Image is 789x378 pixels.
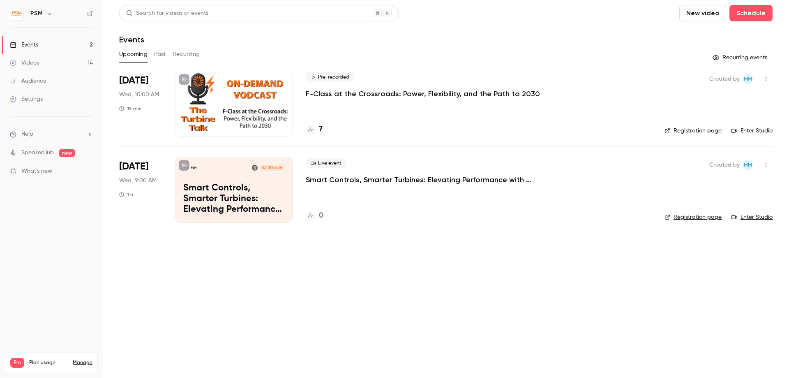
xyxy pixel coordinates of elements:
[709,51,773,64] button: Recurring events
[744,160,752,170] span: MM
[10,77,46,85] div: Audience
[119,48,148,61] button: Upcoming
[731,213,773,221] a: Enter Studio
[21,130,33,139] span: Help
[743,74,753,84] span: Michele McDermott
[709,160,740,170] span: Created by
[743,160,753,170] span: Michele McDermott
[191,166,196,170] p: PSM
[664,127,722,135] a: Registration page
[319,124,323,135] h4: 7
[183,183,285,215] p: Smart Controls, Smarter Turbines: Elevating Performance with Universal Logic
[59,149,75,157] span: new
[10,130,93,139] li: help-dropdown-opener
[126,9,208,18] div: Search for videos or events
[10,358,24,368] span: Pro
[119,191,133,198] div: 1 h
[119,90,159,99] span: Wed, 10:00 AM
[664,213,722,221] a: Registration page
[10,41,38,49] div: Events
[173,48,200,61] button: Recurring
[306,210,323,221] a: 0
[119,105,142,112] div: 15 min
[29,359,68,366] span: Plan usage
[119,71,162,137] div: Sep 24 Wed, 10:00 AM (America/New York)
[744,74,752,84] span: MM
[73,359,92,366] a: Manage
[30,9,43,18] h6: PSM
[21,167,52,176] span: What's new
[10,7,23,20] img: PSM
[175,157,293,223] a: Smart Controls, Smarter Turbines: Elevating Performance with Universal LogicPSMBenjamin Saunders[...
[154,48,166,61] button: Past
[83,168,93,175] iframe: Noticeable Trigger
[729,5,773,21] button: Schedule
[21,148,54,157] a: SpeakerHub
[306,158,346,168] span: Live event
[306,72,354,82] span: Pre-recorded
[260,165,284,171] span: [DATE] 9:00 AM
[252,165,258,171] img: Benjamin Saunders
[119,160,148,173] span: [DATE]
[119,157,162,223] div: Dec 31 Wed, 9:00 AM (America/New York)
[679,5,726,21] button: New video
[119,35,144,44] h1: Events
[119,74,148,87] span: [DATE]
[306,89,540,99] a: F-Class at the Crossroads: Power, Flexibility, and the Path to 2030
[306,175,552,185] a: Smart Controls, Smarter Turbines: Elevating Performance with Universal Logic
[10,95,43,103] div: Settings
[10,59,39,67] div: Videos
[709,74,740,84] span: Created by
[731,127,773,135] a: Enter Studio
[306,124,323,135] a: 7
[319,210,323,221] h4: 0
[119,176,157,185] span: Wed, 9:00 AM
